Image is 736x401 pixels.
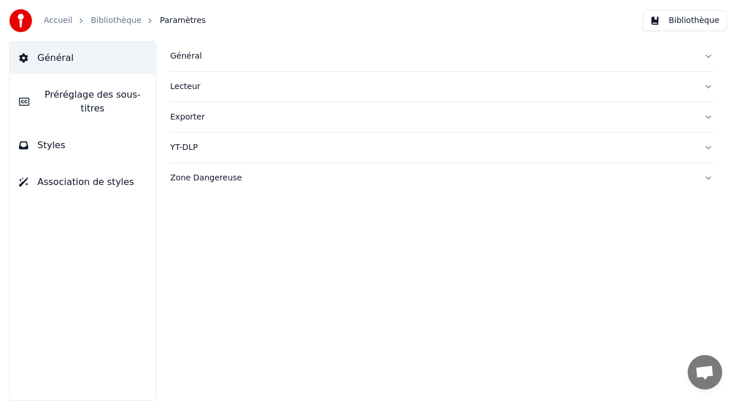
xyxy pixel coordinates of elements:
[10,79,156,125] button: Préréglage des sous-titres
[170,111,695,123] div: Exporter
[170,163,713,193] button: Zone Dangereuse
[37,138,66,152] span: Styles
[39,88,147,115] span: Préréglage des sous-titres
[160,15,206,26] span: Paramètres
[688,355,722,390] div: Ouvrir le chat
[170,41,713,71] button: Général
[37,51,74,65] span: Général
[170,142,695,153] div: YT-DLP
[44,15,206,26] nav: breadcrumb
[170,133,713,163] button: YT-DLP
[170,51,695,62] div: Général
[9,9,32,32] img: youka
[643,10,727,31] button: Bibliothèque
[170,72,713,102] button: Lecteur
[170,81,695,92] div: Lecteur
[37,175,134,189] span: Association de styles
[91,15,141,26] a: Bibliothèque
[10,129,156,161] button: Styles
[170,102,713,132] button: Exporter
[44,15,72,26] a: Accueil
[170,172,695,184] div: Zone Dangereuse
[10,42,156,74] button: Général
[10,166,156,198] button: Association de styles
